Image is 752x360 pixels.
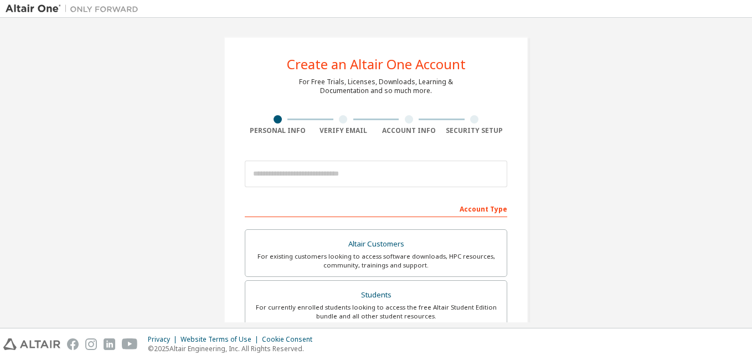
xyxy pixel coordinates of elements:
[85,338,97,350] img: instagram.svg
[148,344,319,353] p: © 2025 Altair Engineering, Inc. All Rights Reserved.
[252,303,500,321] div: For currently enrolled students looking to access the free Altair Student Edition bundle and all ...
[287,58,466,71] div: Create an Altair One Account
[3,338,60,350] img: altair_logo.svg
[6,3,144,14] img: Altair One
[252,236,500,252] div: Altair Customers
[148,335,181,344] div: Privacy
[245,126,311,135] div: Personal Info
[376,126,442,135] div: Account Info
[442,126,508,135] div: Security Setup
[252,287,500,303] div: Students
[67,338,79,350] img: facebook.svg
[311,126,377,135] div: Verify Email
[245,199,507,217] div: Account Type
[252,252,500,270] div: For existing customers looking to access software downloads, HPC resources, community, trainings ...
[299,78,453,95] div: For Free Trials, Licenses, Downloads, Learning & Documentation and so much more.
[181,335,262,344] div: Website Terms of Use
[104,338,115,350] img: linkedin.svg
[122,338,138,350] img: youtube.svg
[262,335,319,344] div: Cookie Consent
